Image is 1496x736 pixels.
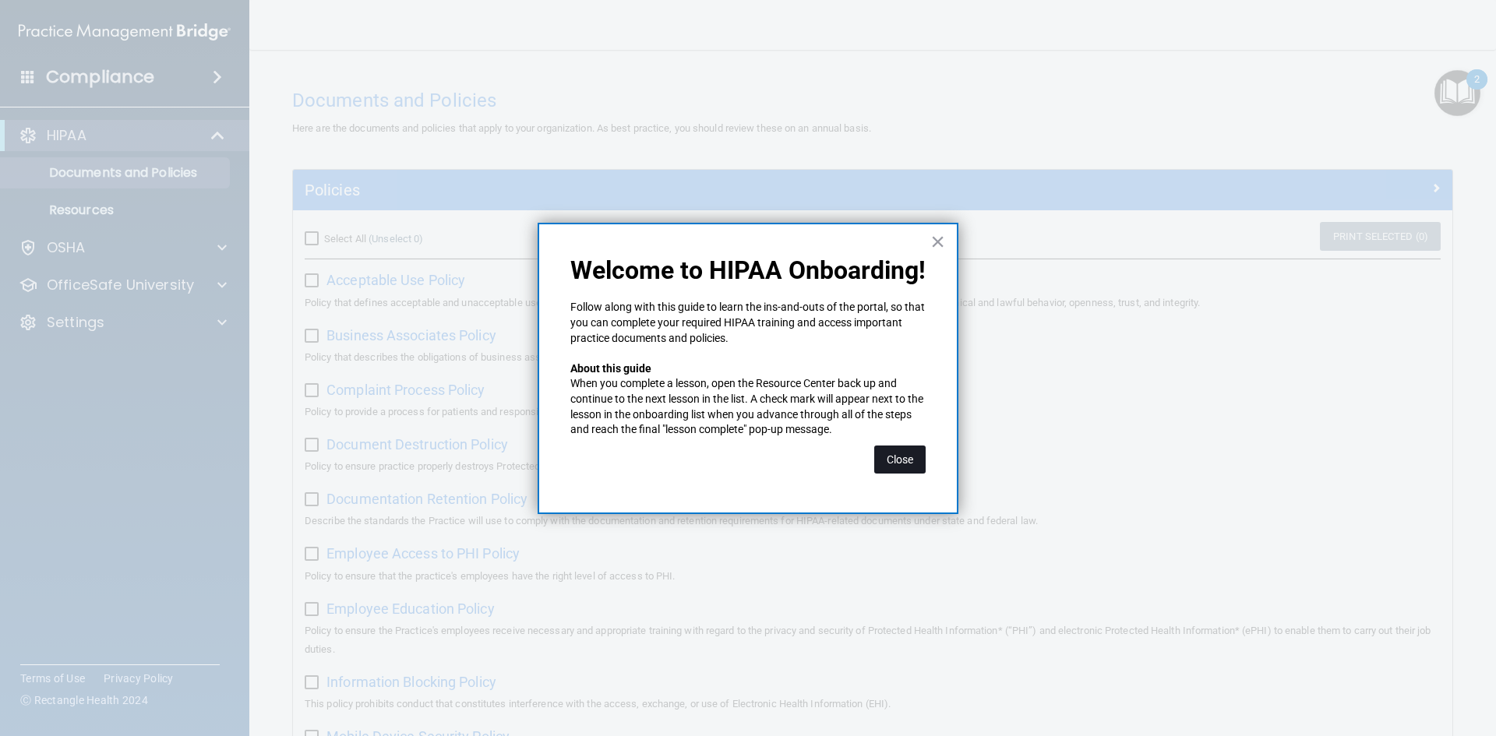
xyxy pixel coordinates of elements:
p: Welcome to HIPAA Onboarding! [570,255,926,285]
iframe: Drift Widget Chat Controller [1418,629,1477,688]
p: Follow along with this guide to learn the ins-and-outs of the portal, so that you can complete yo... [570,300,926,346]
button: Close [874,445,926,474]
p: When you complete a lesson, open the Resource Center back up and continue to the next lesson in t... [570,376,926,437]
button: Close [930,229,945,254]
strong: About this guide [570,362,651,375]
